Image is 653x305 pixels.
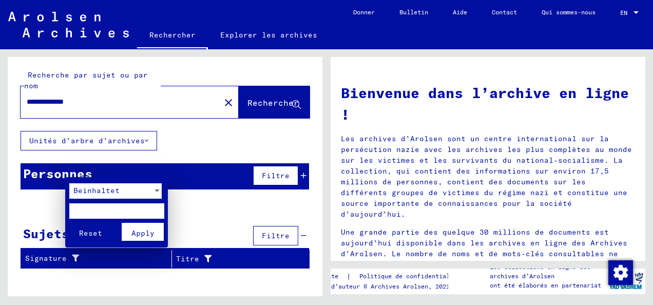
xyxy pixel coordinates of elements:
[79,229,102,238] span: Reset
[608,260,633,285] img: Modifier le consentement
[122,223,164,241] button: Apply
[69,223,112,241] button: Reset
[608,260,632,284] div: Modifier le consentement
[73,186,120,195] span: Beinhaltet
[131,229,154,238] span: Apply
